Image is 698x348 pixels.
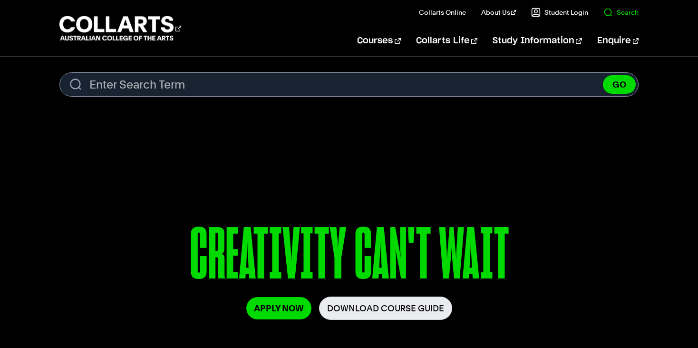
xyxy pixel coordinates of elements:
a: Courses [357,25,400,57]
a: Apply Now [246,297,311,319]
button: GO [603,75,636,94]
a: Download Course Guide [319,297,452,320]
p: CREATIVITY CAN'T WAIT [66,218,632,297]
div: Go to homepage [59,15,181,42]
a: Search [603,8,639,17]
a: About Us [481,8,516,17]
form: Search [59,72,639,97]
a: Collarts Online [419,8,466,17]
a: Student Login [531,8,588,17]
a: Collarts Life [416,25,477,57]
input: Enter Search Term [59,72,639,97]
a: Study Information [493,25,582,57]
a: Enquire [597,25,639,57]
